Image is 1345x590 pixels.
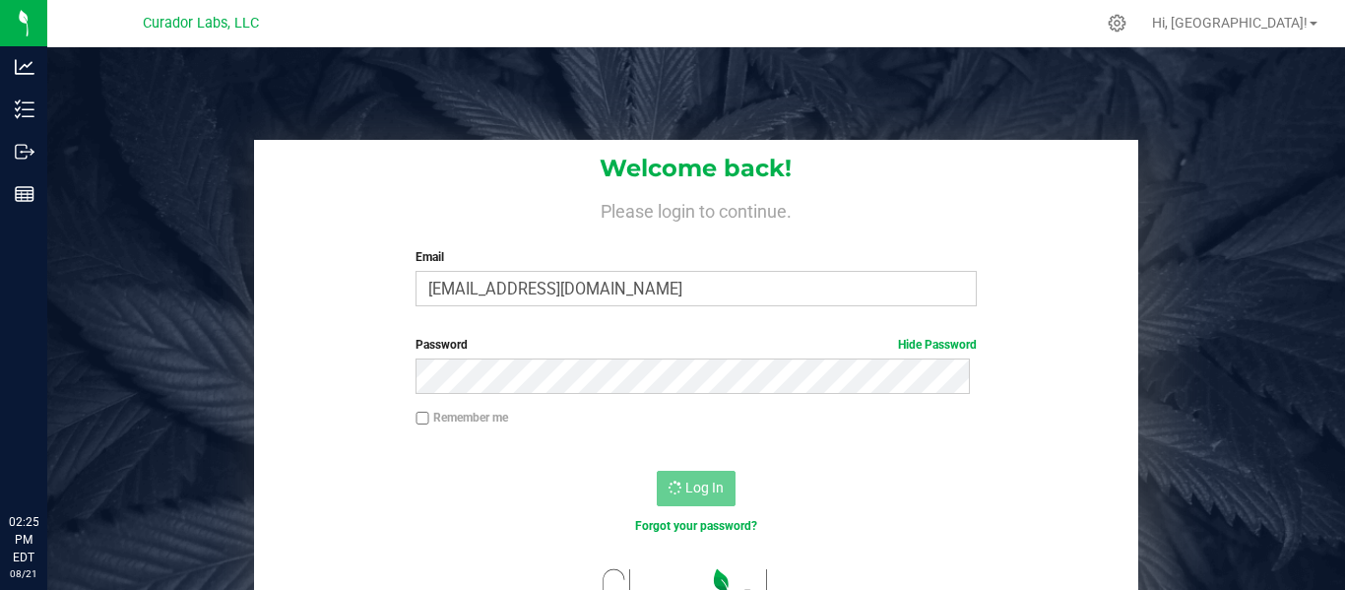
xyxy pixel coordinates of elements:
[15,184,34,204] inline-svg: Reports
[1152,15,1308,31] span: Hi, [GEOGRAPHIC_DATA]!
[1105,14,1129,33] div: Manage settings
[416,409,508,426] label: Remember me
[254,156,1139,181] h1: Welcome back!
[685,480,724,495] span: Log In
[143,15,259,32] span: Curador Labs, LLC
[635,519,757,533] a: Forgot your password?
[15,99,34,119] inline-svg: Inventory
[657,471,736,506] button: Log In
[9,513,38,566] p: 02:25 PM EDT
[416,248,976,266] label: Email
[15,142,34,162] inline-svg: Outbound
[416,338,468,352] span: Password
[416,412,429,426] input: Remember me
[254,197,1139,221] h4: Please login to continue.
[9,566,38,581] p: 08/21
[15,57,34,77] inline-svg: Analytics
[898,338,977,352] a: Hide Password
